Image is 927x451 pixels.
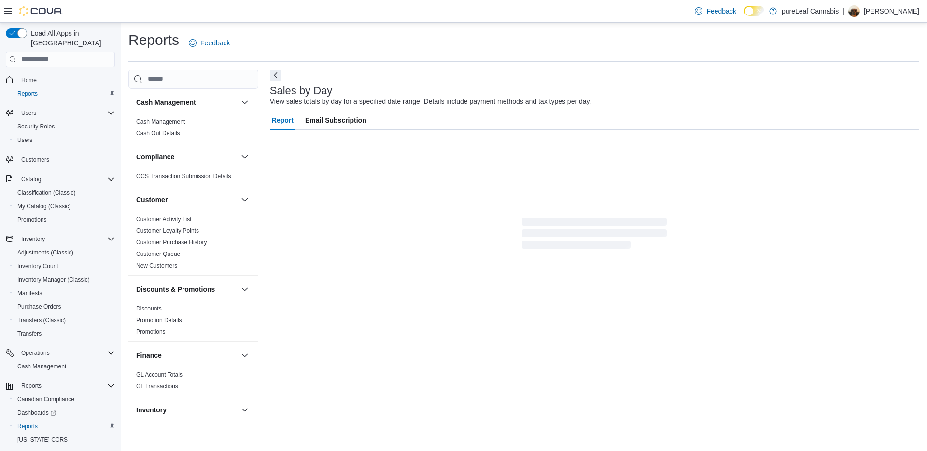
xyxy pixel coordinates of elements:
span: Discounts [136,305,162,312]
span: Report [272,111,294,130]
a: Promotions [136,328,166,335]
a: Purchase Orders [14,301,65,312]
span: Washington CCRS [14,434,115,446]
span: Cash Out Details [136,129,180,137]
a: Customers [17,154,53,166]
button: Cash Management [10,360,119,373]
button: Inventory [17,233,49,245]
button: Inventory [2,232,119,246]
span: Classification (Classic) [17,189,76,197]
span: Transfers (Classic) [17,316,66,324]
div: Finance [128,369,258,396]
button: Finance [136,351,237,360]
a: Customer Loyalty Points [136,227,199,234]
a: Dashboards [14,407,60,419]
button: Compliance [239,151,251,163]
a: Home [17,74,41,86]
span: Dashboards [14,407,115,419]
button: Customer [239,194,251,206]
a: Canadian Compliance [14,394,78,405]
button: Customers [2,153,119,167]
span: Customer Activity List [136,215,192,223]
button: Promotions [10,213,119,226]
span: Inventory Count [17,262,58,270]
a: Feedback [185,33,234,53]
span: My Catalog (Classic) [14,200,115,212]
span: Cash Management [14,361,115,372]
div: Customer [128,213,258,275]
input: Dark Mode [744,6,764,16]
a: Cash Management [14,361,70,372]
button: Cash Management [136,98,237,107]
a: Transfers [14,328,45,339]
button: Discounts & Promotions [136,284,237,294]
button: Security Roles [10,120,119,133]
button: [US_STATE] CCRS [10,433,119,447]
a: Inventory Adjustments [136,426,193,433]
div: Michael Dey [848,5,860,17]
a: OCS Transaction Submission Details [136,173,231,180]
button: Classification (Classic) [10,186,119,199]
span: Reports [17,90,38,98]
a: GL Transactions [136,383,178,390]
h3: Finance [136,351,162,360]
button: Manifests [10,286,119,300]
button: Operations [17,347,54,359]
span: Dashboards [17,409,56,417]
button: Catalog [17,173,45,185]
button: My Catalog (Classic) [10,199,119,213]
a: Dashboards [10,406,119,420]
span: Reports [14,88,115,99]
div: Discounts & Promotions [128,303,258,341]
button: Canadian Compliance [10,393,119,406]
button: Purchase Orders [10,300,119,313]
button: Transfers [10,327,119,340]
button: Users [10,133,119,147]
a: Classification (Classic) [14,187,80,198]
button: Inventory Count [10,259,119,273]
span: Home [21,76,37,84]
span: Inventory [17,233,115,245]
span: Purchase Orders [14,301,115,312]
a: Promotion Details [136,317,182,324]
span: Inventory Adjustments [136,425,193,433]
a: Customer Purchase History [136,239,207,246]
button: Inventory Manager (Classic) [10,273,119,286]
h3: Discounts & Promotions [136,284,215,294]
span: Load All Apps in [GEOGRAPHIC_DATA] [27,28,115,48]
span: Customer Loyalty Points [136,227,199,235]
a: New Customers [136,262,177,269]
a: Customer Activity List [136,216,192,223]
h1: Reports [128,30,179,50]
span: Promotions [14,214,115,225]
span: Users [21,109,36,117]
button: Catalog [2,172,119,186]
button: Transfers (Classic) [10,313,119,327]
span: Users [14,134,115,146]
a: Cash Out Details [136,130,180,137]
button: Reports [10,87,119,100]
div: View sales totals by day for a specified date range. Details include payment methods and tax type... [270,97,591,107]
h3: Compliance [136,152,174,162]
p: [PERSON_NAME] [864,5,919,17]
span: Inventory Count [14,260,115,272]
span: Catalog [17,173,115,185]
button: Reports [17,380,45,392]
span: Reports [21,382,42,390]
a: Users [14,134,36,146]
a: Customer Queue [136,251,180,257]
a: Feedback [691,1,740,21]
span: Purchase Orders [17,303,61,310]
button: Discounts & Promotions [239,283,251,295]
button: Customer [136,195,237,205]
span: Transfers (Classic) [14,314,115,326]
span: Home [17,74,115,86]
a: Manifests [14,287,46,299]
button: Users [2,106,119,120]
span: Catalog [21,175,41,183]
a: My Catalog (Classic) [14,200,75,212]
a: Adjustments (Classic) [14,247,77,258]
span: Promotions [17,216,47,224]
button: Adjustments (Classic) [10,246,119,259]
